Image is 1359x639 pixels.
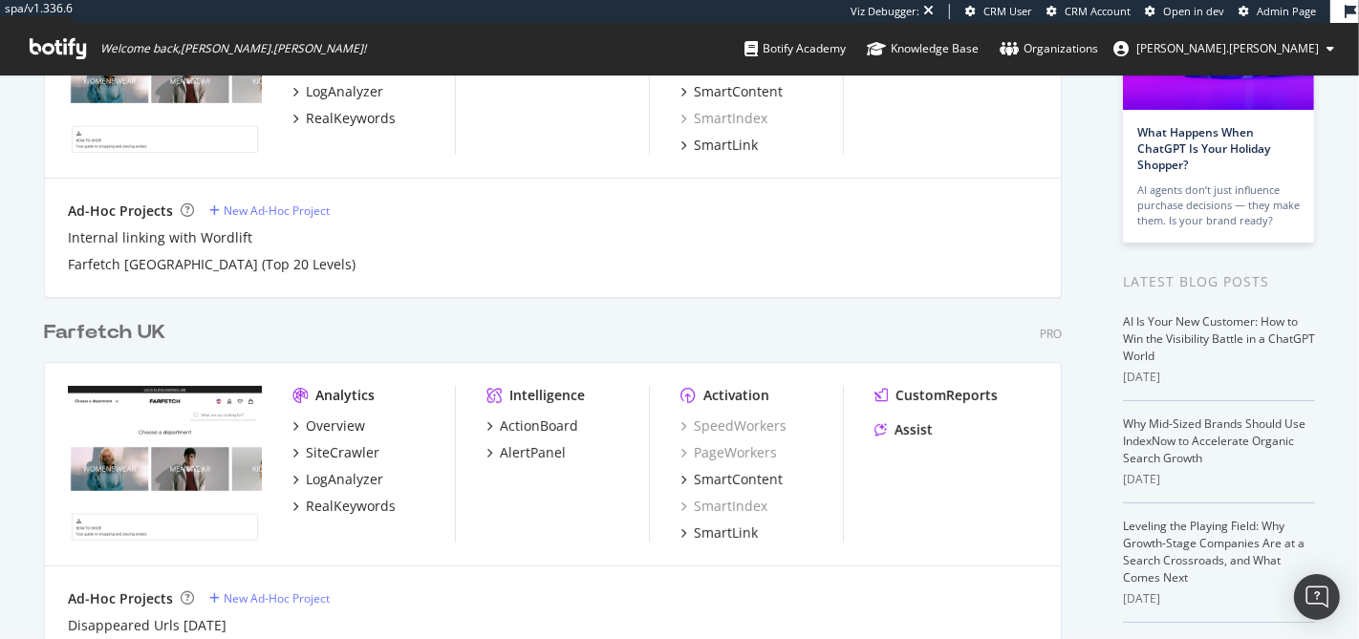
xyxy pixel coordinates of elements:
a: SiteCrawler [292,443,379,462]
div: LogAnalyzer [306,470,383,489]
a: Disappeared Urls [DATE] [68,616,226,635]
span: Open in dev [1163,4,1224,18]
a: Knowledge Base [867,23,979,75]
a: Assist [874,420,933,439]
a: Why Mid-Sized Brands Should Use IndexNow to Accelerate Organic Search Growth [1123,415,1305,466]
div: SiteCrawler [306,443,379,462]
div: SmartLink [694,523,758,543]
div: New Ad-Hoc Project [224,202,330,219]
a: AI Is Your New Customer: How to Win the Visibility Battle in a ChatGPT World [1123,313,1315,364]
div: Analytics [315,386,375,405]
a: Organizations [1000,23,1098,75]
a: New Ad-Hoc Project [209,590,330,607]
div: Botify Academy [744,39,846,58]
div: CustomReports [895,386,998,405]
div: Farfetch UK [44,319,165,347]
a: SmartIndex [680,497,767,516]
a: LogAnalyzer [292,82,383,101]
a: CRM User [965,4,1032,19]
a: Farfetch UK [44,319,173,347]
div: Organizations [1000,39,1098,58]
span: CRM User [983,4,1032,18]
a: SmartIndex [680,109,767,128]
a: Botify Academy [744,23,846,75]
div: Latest Blog Posts [1123,271,1315,292]
div: Pro [1040,326,1062,342]
a: RealKeywords [292,109,396,128]
a: CRM Account [1046,4,1131,19]
a: Open in dev [1145,4,1224,19]
div: Open Intercom Messenger [1294,574,1340,620]
a: SmartContent [680,470,783,489]
a: Leveling the Playing Field: Why Growth-Stage Companies Are at a Search Crossroads, and What Comes... [1123,518,1305,586]
a: SpeedWorkers [680,416,787,436]
a: New Ad-Hoc Project [209,202,330,219]
span: alex.johnson [1136,40,1319,56]
a: CustomReports [874,386,998,405]
span: CRM Account [1065,4,1131,18]
div: Overview [306,416,365,436]
button: [PERSON_NAME].[PERSON_NAME] [1098,33,1349,64]
div: Assist [895,420,933,439]
a: Farfetch [GEOGRAPHIC_DATA] (Top 20 Levels) [68,255,356,274]
div: Ad-Hoc Projects [68,202,173,221]
div: Ad-Hoc Projects [68,589,173,608]
a: RealKeywords [292,497,396,516]
a: SmartLink [680,136,758,155]
div: RealKeywords [306,109,396,128]
div: LogAnalyzer [306,82,383,101]
div: AI agents don’t just influence purchase decisions — they make them. Is your brand ready? [1137,182,1300,228]
div: SmartContent [694,470,783,489]
span: Welcome back, [PERSON_NAME].[PERSON_NAME] ! [100,41,366,56]
a: ActionBoard [486,416,578,436]
span: Admin Page [1257,4,1316,18]
div: Activation [703,386,769,405]
div: RealKeywords [306,497,396,516]
div: Viz Debugger: [851,4,919,19]
a: Overview [292,416,365,436]
div: ActionBoard [500,416,578,436]
img: www.farfetch.com/uk [68,386,262,541]
a: What Happens When ChatGPT Is Your Holiday Shopper? [1137,124,1270,173]
div: SmartLink [694,136,758,155]
div: AlertPanel [500,443,566,462]
a: SmartContent [680,82,783,101]
a: LogAnalyzer [292,470,383,489]
a: Internal linking with Wordlift [68,228,252,247]
div: SmartContent [694,82,783,101]
div: [DATE] [1123,590,1315,607]
div: [DATE] [1123,471,1315,488]
div: New Ad-Hoc Project [224,590,330,607]
a: AlertPanel [486,443,566,462]
a: Admin Page [1239,4,1316,19]
a: PageWorkers [680,443,777,462]
div: Intelligence [509,386,585,405]
div: [DATE] [1123,369,1315,386]
a: SmartLink [680,523,758,543]
div: Knowledge Base [867,39,979,58]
